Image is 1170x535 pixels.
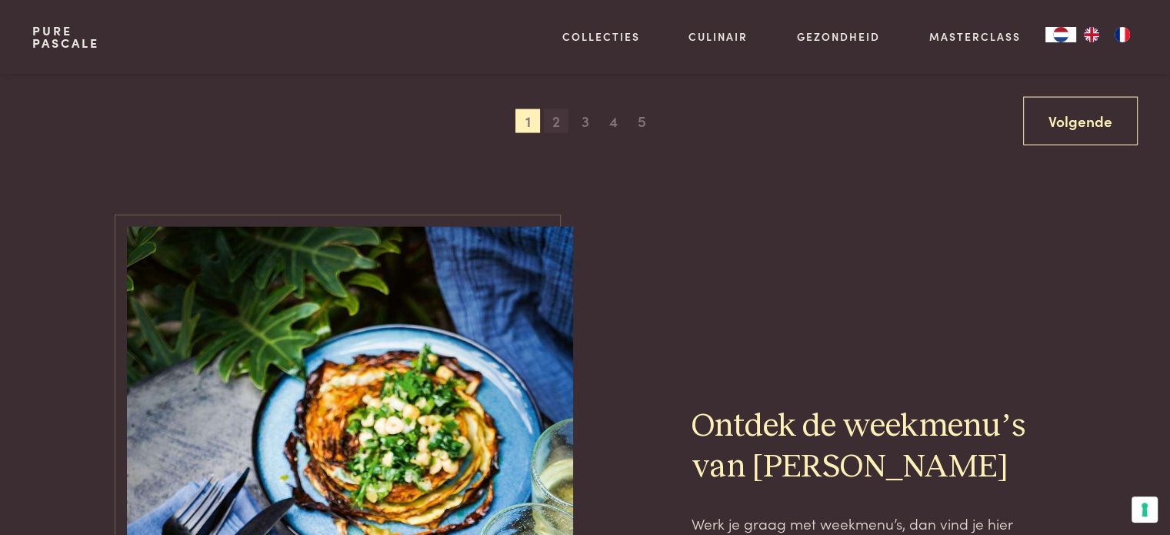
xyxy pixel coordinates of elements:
span: 1 [515,109,540,134]
a: Gezondheid [797,28,880,45]
a: Masterclass [929,28,1021,45]
ul: Language list [1076,27,1138,42]
a: PurePascale [32,25,99,49]
div: Language [1045,27,1076,42]
h2: Ontdek de weekmenu’s van [PERSON_NAME] [692,406,1044,488]
button: Uw voorkeuren voor toestemming voor trackingtechnologieën [1132,497,1158,523]
a: Volgende [1023,97,1138,145]
span: 3 [573,109,598,134]
a: Collecties [562,28,640,45]
span: 5 [630,109,655,134]
aside: Language selected: Nederlands [1045,27,1138,42]
span: 4 [602,109,626,134]
a: FR [1107,27,1138,42]
a: EN [1076,27,1107,42]
a: Culinair [688,28,748,45]
span: 2 [544,109,568,134]
a: NL [1045,27,1076,42]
